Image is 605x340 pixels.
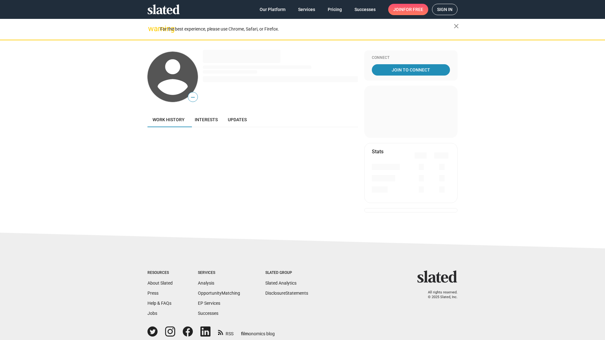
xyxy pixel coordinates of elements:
span: Updates [228,117,247,122]
span: Join [393,4,423,15]
a: Press [147,291,158,296]
div: Slated Group [265,270,308,275]
div: Connect [372,55,450,60]
div: For the best experience, please use Chrome, Safari, or Firefox. [160,25,454,33]
span: film [241,331,249,336]
span: Work history [153,117,185,122]
a: Jobs [147,311,157,316]
a: Pricing [323,4,347,15]
div: Resources [147,270,173,275]
a: Slated Analytics [265,280,297,286]
a: OpportunityMatching [198,291,240,296]
a: Updates [223,112,252,127]
span: Successes [354,4,376,15]
mat-icon: warning [148,25,156,32]
mat-icon: close [452,22,460,30]
a: Help & FAQs [147,301,171,306]
span: Join To Connect [373,64,449,76]
a: Interests [190,112,223,127]
span: for free [403,4,423,15]
span: Pricing [328,4,342,15]
a: Sign in [432,4,458,15]
span: — [188,93,198,101]
div: Services [198,270,240,275]
a: Services [293,4,320,15]
a: RSS [218,327,233,337]
span: Services [298,4,315,15]
p: All rights reserved. © 2025 Slated, Inc. [421,290,458,299]
a: Join To Connect [372,64,450,76]
span: Sign in [437,4,452,15]
a: Successes [349,4,381,15]
a: Joinfor free [388,4,428,15]
span: Interests [195,117,218,122]
a: filmonomics blog [241,326,275,337]
a: Our Platform [255,4,291,15]
a: Successes [198,311,218,316]
a: Analysis [198,280,214,286]
a: EP Services [198,301,220,306]
a: Work history [147,112,190,127]
span: Our Platform [260,4,285,15]
a: DisclosureStatements [265,291,308,296]
a: About Slated [147,280,173,286]
mat-card-title: Stats [372,148,383,155]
